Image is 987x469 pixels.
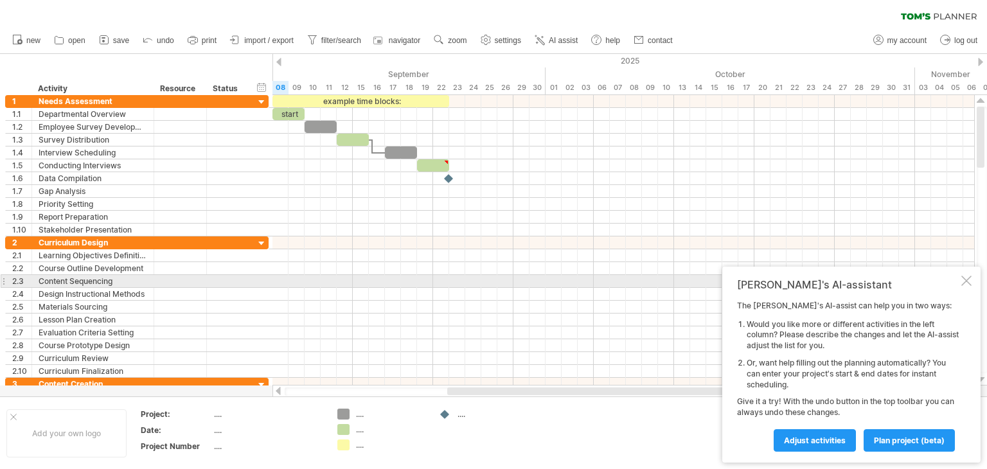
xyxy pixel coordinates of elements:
div: Thursday, 6 November 2025 [963,81,979,94]
span: open [68,36,85,45]
a: contact [630,32,677,49]
div: 1.2 [12,121,31,133]
div: Monday, 3 November 2025 [915,81,931,94]
span: new [26,36,40,45]
div: 1.8 [12,198,31,210]
div: Thursday, 16 October 2025 [722,81,738,94]
div: 1.5 [12,159,31,172]
div: Tuesday, 28 October 2025 [851,81,867,94]
span: navigator [389,36,420,45]
div: Activity [38,82,147,95]
div: .... [214,425,322,436]
div: Thursday, 2 October 2025 [562,81,578,94]
div: Monday, 20 October 2025 [754,81,770,94]
div: Tuesday, 21 October 2025 [770,81,787,94]
div: Wednesday, 10 September 2025 [305,81,321,94]
span: help [605,36,620,45]
div: 2.4 [12,288,31,300]
div: example time blocks: [272,95,449,107]
div: Lesson Plan Creation [39,314,147,326]
div: Tuesday, 23 September 2025 [449,81,465,94]
div: Evaluation Criteria Setting [39,326,147,339]
a: open [51,32,89,49]
a: AI assist [531,32,582,49]
span: zoom [448,36,467,45]
div: Tuesday, 7 October 2025 [610,81,626,94]
div: 1.9 [12,211,31,223]
a: zoom [431,32,470,49]
div: 2.2 [12,262,31,274]
div: Design Instructional Methods [39,288,147,300]
div: Friday, 26 September 2025 [497,81,513,94]
div: 2.6 [12,314,31,326]
span: import / export [244,36,294,45]
div: Data Compilation [39,172,147,184]
div: Monday, 22 September 2025 [433,81,449,94]
div: 2.8 [12,339,31,351]
div: Friday, 19 September 2025 [417,81,433,94]
div: 1.1 [12,108,31,120]
div: Thursday, 23 October 2025 [803,81,819,94]
div: .... [214,409,322,420]
span: log out [954,36,977,45]
div: Interview Scheduling [39,146,147,159]
span: settings [495,36,521,45]
div: Wednesday, 22 October 2025 [787,81,803,94]
span: my account [887,36,927,45]
div: Friday, 31 October 2025 [899,81,915,94]
div: Departmental Overview [39,108,147,120]
span: undo [157,36,174,45]
div: Gap Analysis [39,185,147,197]
div: .... [356,409,426,420]
div: 2.3 [12,275,31,287]
div: Priority Setting [39,198,147,210]
span: Adjust activities [784,436,846,445]
div: Monday, 8 September 2025 [272,81,289,94]
div: September 2025 [192,67,546,81]
div: Thursday, 25 September 2025 [481,81,497,94]
div: 2 [12,236,31,249]
div: 1.6 [12,172,31,184]
div: Friday, 10 October 2025 [658,81,674,94]
div: 1.3 [12,134,31,146]
div: Tuesday, 14 October 2025 [690,81,706,94]
div: Materials Sourcing [39,301,147,313]
div: Monday, 27 October 2025 [835,81,851,94]
div: .... [356,439,426,450]
div: Thursday, 11 September 2025 [321,81,337,94]
div: Thursday, 30 October 2025 [883,81,899,94]
div: 2.9 [12,352,31,364]
div: Employee Survey Development [39,121,147,133]
div: Tuesday, 16 September 2025 [369,81,385,94]
div: Wednesday, 17 September 2025 [385,81,401,94]
div: Conducting Interviews [39,159,147,172]
span: plan project (beta) [874,436,945,445]
div: Thursday, 9 October 2025 [642,81,658,94]
div: 2.7 [12,326,31,339]
div: Wednesday, 24 September 2025 [465,81,481,94]
div: [PERSON_NAME]'s AI-assistant [737,278,959,291]
div: Friday, 3 October 2025 [578,81,594,94]
div: Curriculum Finalization [39,365,147,377]
a: save [96,32,133,49]
div: October 2025 [546,67,915,81]
div: Needs Assessment [39,95,147,107]
div: Wednesday, 8 October 2025 [626,81,642,94]
div: Tuesday, 30 September 2025 [529,81,546,94]
div: Wednesday, 5 November 2025 [947,81,963,94]
a: help [588,32,624,49]
div: Project: [141,409,211,420]
div: Survey Distribution [39,134,147,146]
div: Friday, 17 October 2025 [738,81,754,94]
div: Status [213,82,241,95]
div: Wednesday, 15 October 2025 [706,81,722,94]
div: 2.5 [12,301,31,313]
a: plan project (beta) [864,429,955,452]
a: navigator [371,32,424,49]
a: new [9,32,44,49]
li: Would you like more or different activities in the left column? Please describe the changes and l... [747,319,959,351]
div: Monday, 13 October 2025 [674,81,690,94]
div: Course Prototype Design [39,339,147,351]
div: Date: [141,425,211,436]
a: print [184,32,220,49]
